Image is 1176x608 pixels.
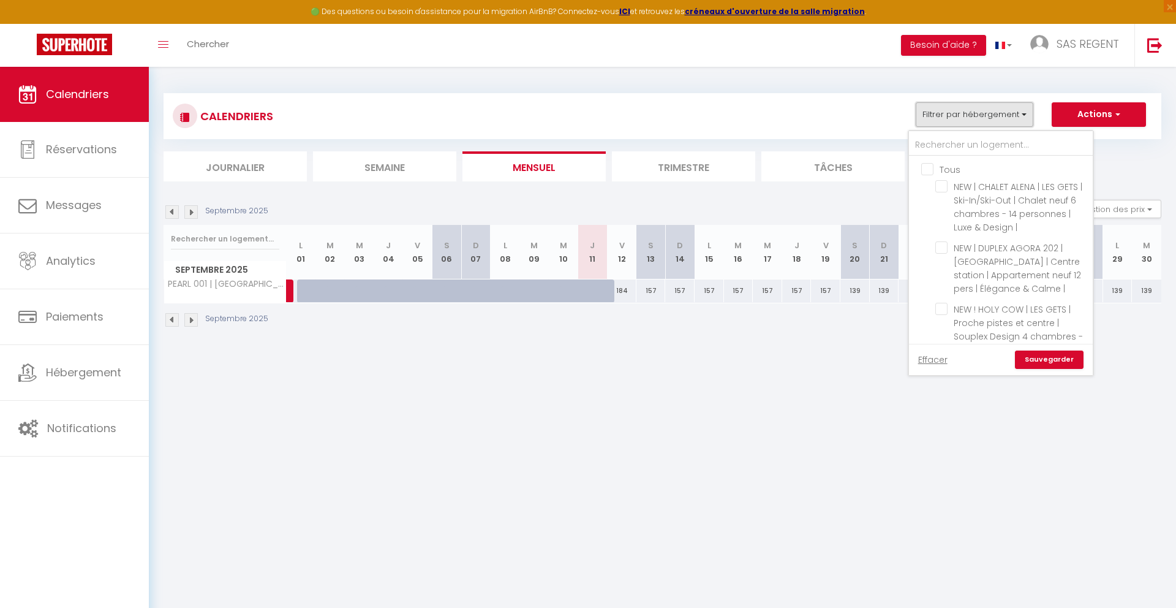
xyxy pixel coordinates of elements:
abbr: V [415,240,420,251]
div: 157 [636,279,666,302]
div: 157 [782,279,812,302]
li: Semaine [313,151,456,181]
div: 157 [695,279,724,302]
abbr: M [560,240,567,251]
span: Notifications [47,420,116,436]
div: 139 [840,279,870,302]
abbr: L [1115,240,1119,251]
abbr: L [503,240,507,251]
span: Calendriers [46,86,109,102]
th: 08 [491,225,520,279]
th: 29 [1103,225,1133,279]
a: Chercher [178,24,238,67]
th: 11 [578,225,608,279]
div: 157 [811,279,840,302]
span: Paiements [46,309,104,324]
th: 19 [811,225,840,279]
p: Septembre 2025 [205,313,268,325]
th: 03 [345,225,374,279]
a: Effacer [918,353,948,367]
span: Septembre 2025 [164,261,286,279]
abbr: S [444,240,450,251]
th: 10 [549,225,578,279]
th: 18 [782,225,812,279]
th: 06 [432,225,462,279]
div: 139 [899,279,928,302]
th: 01 [287,225,316,279]
span: Analytics [46,253,96,268]
div: Filtrer par hébergement [908,130,1094,376]
div: 139 [1132,279,1161,302]
span: NEW ! HOLY COW | LES GETS | Proche pistes et centre | Souplex Design 4 chambres - 10 personnes - ... [954,303,1083,370]
abbr: D [473,240,479,251]
div: 157 [753,279,782,302]
th: 09 [519,225,549,279]
span: SAS REGENT [1057,36,1119,51]
abbr: M [734,240,742,251]
span: PEARL 001 | [GEOGRAPHIC_DATA] | Centre station - A 200m des pistes | Appt neuf 2 chambres - 5 per... [166,279,288,289]
abbr: D [881,240,887,251]
li: Mensuel [462,151,606,181]
span: NEW | DUPLEX AGORA 202 | [GEOGRAPHIC_DATA] | Centre station | Appartement neuf 12 pers | Élégance... [954,242,1081,295]
abbr: L [707,240,711,251]
abbr: M [530,240,538,251]
th: 05 [403,225,432,279]
div: 157 [724,279,753,302]
a: ... SAS REGENT [1021,24,1134,67]
abbr: M [326,240,334,251]
abbr: M [356,240,363,251]
div: 139 [1103,279,1133,302]
li: Tâches [761,151,905,181]
th: 12 [607,225,636,279]
abbr: J [794,240,799,251]
p: Septembre 2025 [205,205,268,217]
th: 04 [374,225,403,279]
abbr: S [852,240,858,251]
abbr: J [386,240,391,251]
img: Super Booking [37,34,112,55]
span: Réservations [46,142,117,157]
th: 16 [724,225,753,279]
th: 15 [695,225,724,279]
button: Gestion des prix [1070,200,1161,218]
div: 184 [607,279,636,302]
button: Actions [1052,102,1146,127]
div: 139 [870,279,899,302]
th: 20 [840,225,870,279]
abbr: S [648,240,654,251]
abbr: V [823,240,829,251]
input: Rechercher un logement... [909,134,1093,156]
h3: CALENDRIERS [197,102,273,130]
th: 22 [899,225,928,279]
div: 157 [665,279,695,302]
abbr: V [619,240,625,251]
a: ICI [619,6,630,17]
th: 02 [315,225,345,279]
span: Chercher [187,37,229,50]
th: 30 [1132,225,1161,279]
span: Messages [46,197,102,213]
abbr: L [299,240,303,251]
th: 07 [461,225,491,279]
a: créneaux d'ouverture de la salle migration [685,6,865,17]
abbr: M [764,240,771,251]
th: 13 [636,225,666,279]
img: ... [1030,35,1049,53]
img: logout [1147,37,1163,53]
span: Hébergement [46,365,121,380]
abbr: J [590,240,595,251]
a: Sauvegarder [1015,351,1084,369]
th: 21 [870,225,899,279]
button: Filtrer par hébergement [916,102,1033,127]
abbr: D [677,240,683,251]
th: 17 [753,225,782,279]
span: NEW | CHALET ALENA | LES GETS | Ski-In/Ski-Out | Chalet neuf 6 chambres - 14 personnes | Luxe & D... [954,181,1082,234]
li: Trimestre [612,151,755,181]
button: Ouvrir le widget de chat LiveChat [10,5,47,42]
input: Rechercher un logement... [171,228,279,250]
button: Besoin d'aide ? [901,35,986,56]
li: Journalier [164,151,307,181]
th: 14 [665,225,695,279]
